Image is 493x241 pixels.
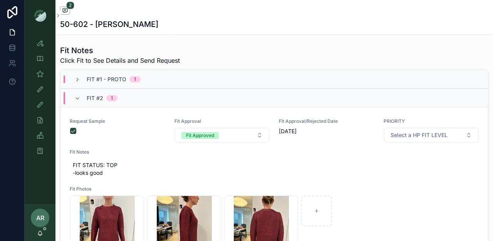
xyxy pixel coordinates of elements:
[175,128,270,142] button: Select Button
[134,76,136,82] div: 1
[174,118,270,124] span: Fit Approval
[73,161,476,177] span: FIT STATUS: TOP -looks good
[60,19,158,30] h1: 50-602 - [PERSON_NAME]
[384,118,479,124] span: PRIORITY
[70,118,165,124] span: Request Sample
[60,45,180,56] h1: Fit Notes
[34,9,46,22] img: App logo
[36,213,44,223] span: AR
[66,2,74,9] span: 2
[60,6,70,16] button: 2
[186,132,214,139] div: Fit Approved
[111,95,113,101] div: 1
[60,56,180,65] span: Click Fit to See Details and Send Request
[70,186,479,192] span: Fit Photos
[391,131,448,139] span: Select a HP FIT LEVEL
[279,118,374,124] span: Fit Approval/Rejected Date
[70,149,479,155] span: Fit Notes
[25,31,55,168] div: scrollable content
[87,75,126,83] span: Fit #1 - Proto
[279,127,374,135] span: [DATE]
[384,128,479,142] button: Select Button
[87,94,103,102] span: Fit #2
